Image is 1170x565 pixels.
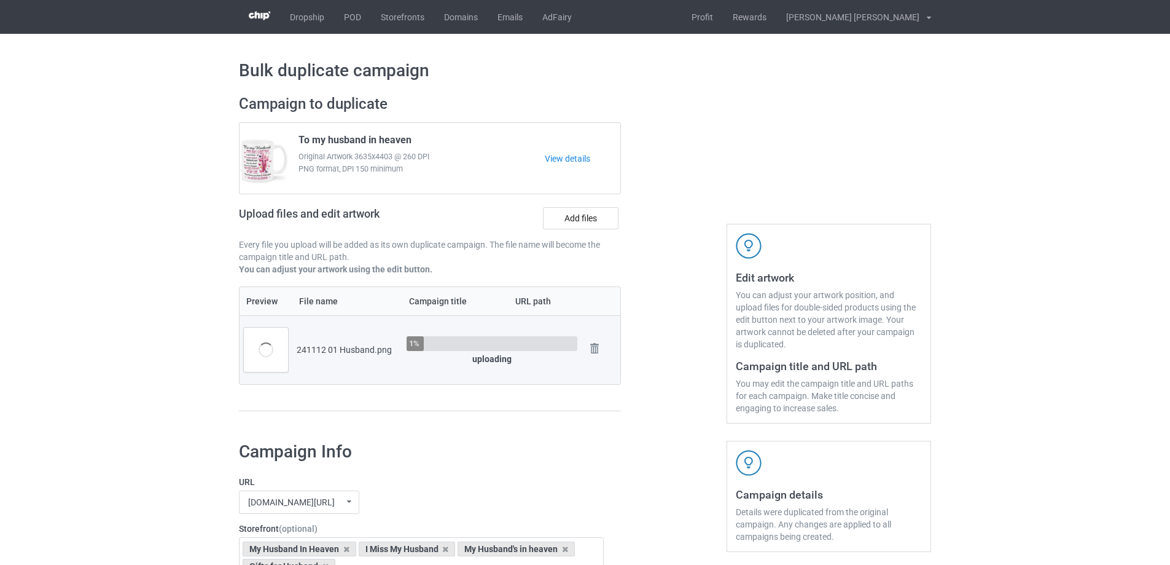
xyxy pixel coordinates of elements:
[239,264,432,274] b: You can adjust your artwork using the edit button.
[249,11,270,20] img: 3d383065fc803cdd16c62507c020ddf8.png
[736,233,762,259] img: svg+xml;base64,PD94bWwgdmVyc2lvbj0iMS4wIiBlbmNvZGluZz0iVVRGLTgiPz4KPHN2ZyB3aWR0aD0iNDJweCIgaGVpZ2...
[359,542,456,556] div: I Miss My Husband
[458,542,575,556] div: My Husband's in heaven
[736,377,922,414] div: You may edit the campaign title and URL paths for each campaign. Make title concise and engaging ...
[239,207,468,230] h2: Upload files and edit artwork
[239,239,621,263] p: Every file you upload will be added as its own duplicate campaign. The file name will become the ...
[292,287,402,315] th: File name
[240,287,292,315] th: Preview
[409,339,419,347] div: 1%
[407,353,577,365] div: uploading
[736,271,922,285] h3: Edit artwork
[736,450,762,476] img: svg+xml;base64,PD94bWwgdmVyc2lvbj0iMS4wIiBlbmNvZGluZz0iVVRGLTgiPz4KPHN2ZyB3aWR0aD0iNDJweCIgaGVpZ2...
[586,340,603,357] img: svg+xml;base64,PD94bWwgdmVyc2lvbj0iMS4wIiBlbmNvZGluZz0iVVRGLTgiPz4KPHN2ZyB3aWR0aD0iMjhweCIgaGVpZ2...
[736,289,922,350] div: You can adjust your artwork position, and upload files for double-sided products using the edit b...
[298,151,545,163] span: Original Artwork 3635x4403 @ 260 DPI
[297,344,398,356] div: 241112 01 Husband.png
[736,506,922,543] div: Details were duplicated from the original campaign. Any changes are applied to all campaigns bein...
[543,207,618,229] label: Add files
[279,524,318,534] span: (optional)
[298,134,411,151] span: To my husband in heaven
[239,476,604,488] label: URL
[248,498,335,507] div: [DOMAIN_NAME][URL]
[243,542,356,556] div: My Husband In Heaven
[545,152,620,165] a: View details
[402,287,509,315] th: Campaign title
[239,523,604,535] label: Storefront
[736,359,922,373] h3: Campaign title and URL path
[298,163,545,175] span: PNG format, DPI 150 minimum
[736,488,922,502] h3: Campaign details
[776,2,919,33] div: [PERSON_NAME] [PERSON_NAME]
[239,60,931,82] h1: Bulk duplicate campaign
[239,95,621,114] h2: Campaign to duplicate
[509,287,582,315] th: URL path
[239,441,604,463] h1: Campaign Info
